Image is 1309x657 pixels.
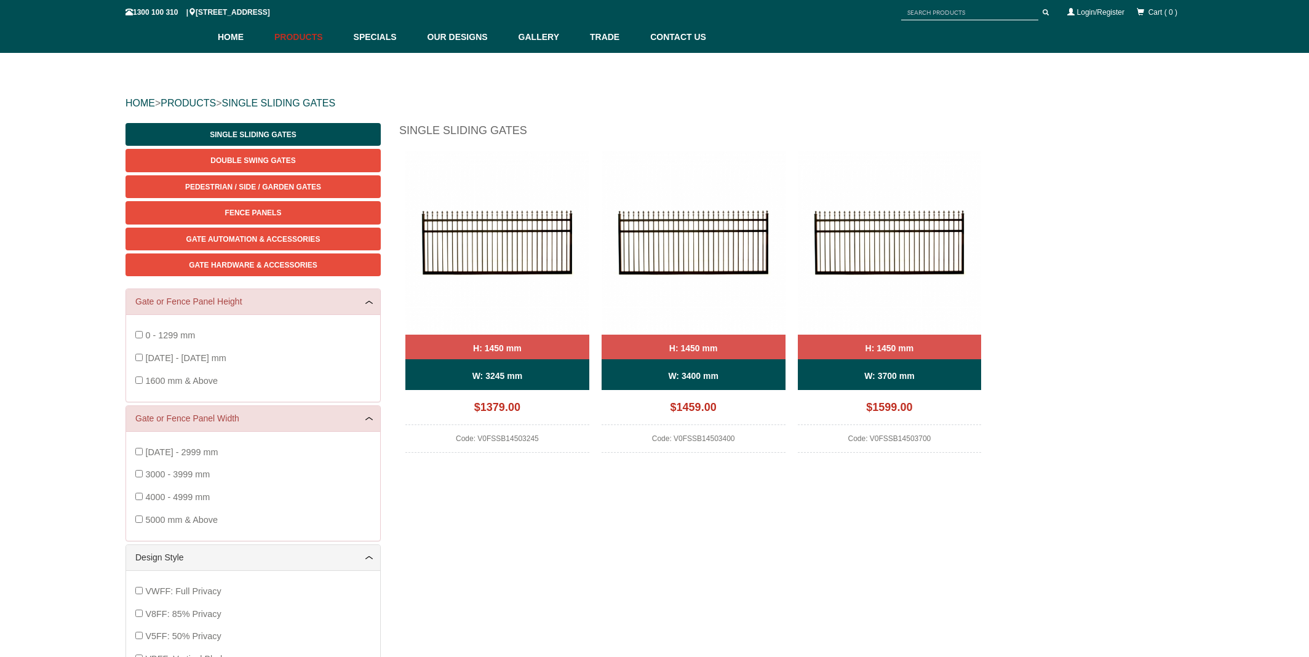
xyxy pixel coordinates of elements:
a: Gate Automation & Accessories [125,228,381,250]
div: Code: V0FSSB14503400 [602,431,786,453]
span: Pedestrian / Side / Garden Gates [185,183,321,191]
a: Contact Us [644,22,706,53]
a: Home [218,22,268,53]
span: V8FF: 85% Privacy [145,609,221,619]
span: [DATE] - 2999 mm [145,447,218,457]
a: V0FSSB - Spear Top (Fleur-de-lis) - Single Aluminium Driveway Gate - Single Sliding Gate - Matte ... [602,151,786,453]
div: Code: V0FSSB14503245 [405,431,589,453]
div: > > [125,84,1184,123]
a: PRODUCTS [161,98,216,108]
div: $1379.00 [405,396,589,425]
a: Pedestrian / Side / Garden Gates [125,175,381,198]
span: [DATE] - [DATE] mm [145,353,226,363]
span: 1600 mm & Above [145,376,218,386]
span: 4000 - 4999 mm [145,492,210,502]
b: H: 1450 mm [865,343,914,353]
img: V0FSSB - Spear Top (Fleur-de-lis) - Single Aluminium Driveway Gate - Single Sliding Gate - Matte ... [602,151,786,335]
a: Gate or Fence Panel Width [135,412,371,425]
span: V5FF: 50% Privacy [145,631,221,641]
h1: Single Sliding Gates [399,123,1184,145]
b: H: 1450 mm [669,343,718,353]
a: Trade [584,22,644,53]
a: Single Sliding Gates [125,123,381,146]
a: Gate or Fence Panel Height [135,295,371,308]
img: V0FSSB - Spear Top (Fleur-de-lis) - Single Aluminium Driveway Gate - Single Sliding Gate - Matte ... [798,151,982,335]
div: Code: V0FSSB14503700 [798,431,982,453]
b: W: 3400 mm [668,371,718,381]
span: 5000 mm & Above [145,515,218,525]
span: Single Sliding Gates [210,130,296,139]
iframe: LiveChat chat widget [1063,328,1309,614]
span: Double Swing Gates [210,156,295,165]
a: Gallery [512,22,584,53]
a: SINGLE SLIDING GATES [221,98,335,108]
span: Gate Automation & Accessories [186,235,320,244]
a: V0FSSB - Spear Top (Fleur-de-lis) - Single Aluminium Driveway Gate - Single Sliding Gate - Matte ... [405,151,589,453]
span: Fence Panels [225,209,282,217]
b: W: 3700 mm [864,371,914,381]
span: 0 - 1299 mm [145,330,195,340]
a: Specials [348,22,421,53]
span: Cart ( 0 ) [1148,8,1177,17]
div: $1599.00 [798,396,982,425]
a: Gate Hardware & Accessories [125,253,381,276]
input: SEARCH PRODUCTS [901,5,1038,20]
span: 3000 - 3999 mm [145,469,210,479]
span: Gate Hardware & Accessories [189,261,317,269]
a: Our Designs [421,22,512,53]
span: 1300 100 310 | [STREET_ADDRESS] [125,8,270,17]
a: V0FSSB - Spear Top (Fleur-de-lis) - Single Aluminium Driveway Gate - Single Sliding Gate - Matte ... [798,151,982,453]
a: Double Swing Gates [125,149,381,172]
b: H: 1450 mm [473,343,522,353]
span: VWFF: Full Privacy [145,586,221,596]
b: W: 3245 mm [472,371,522,381]
a: Design Style [135,551,371,564]
a: Products [268,22,348,53]
a: Login/Register [1077,8,1124,17]
img: V0FSSB - Spear Top (Fleur-de-lis) - Single Aluminium Driveway Gate - Single Sliding Gate - Matte ... [405,151,589,335]
a: HOME [125,98,155,108]
div: $1459.00 [602,396,786,425]
a: Fence Panels [125,201,381,224]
